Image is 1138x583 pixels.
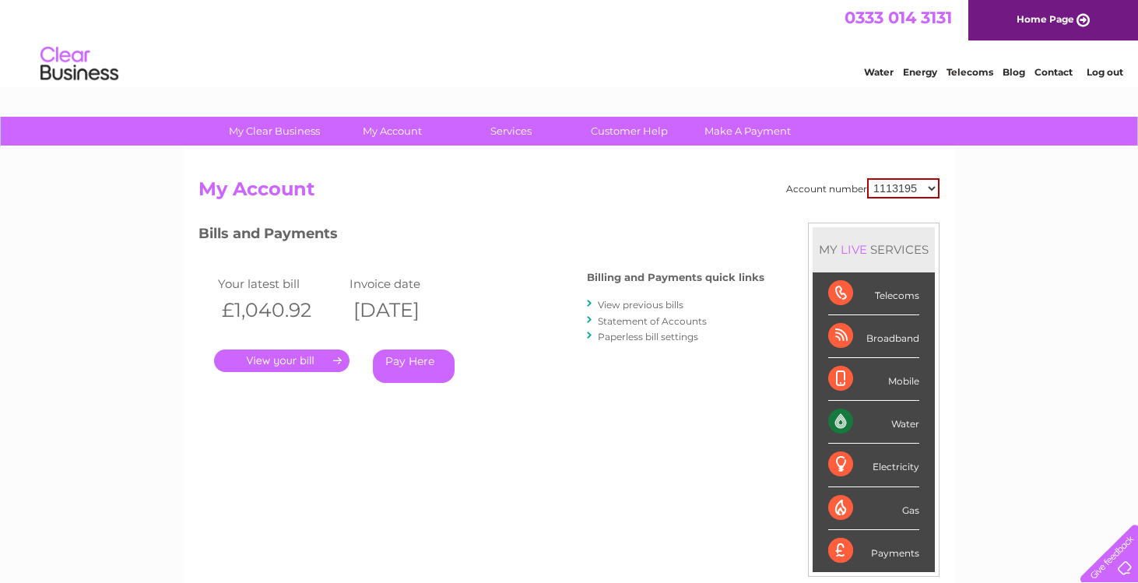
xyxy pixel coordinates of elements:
h4: Billing and Payments quick links [587,272,764,283]
div: Broadband [828,315,919,358]
div: Mobile [828,358,919,401]
a: Telecoms [947,66,993,78]
a: Contact [1034,66,1073,78]
a: Make A Payment [683,117,812,146]
a: Log out [1087,66,1123,78]
div: Payments [828,530,919,572]
th: [DATE] [346,294,477,326]
a: Statement of Accounts [598,315,707,327]
div: MY SERVICES [813,227,935,272]
img: logo.png [40,40,119,88]
div: LIVE [838,242,870,257]
h2: My Account [198,178,940,208]
div: Clear Business is a trading name of Verastar Limited (registered in [GEOGRAPHIC_DATA] No. 3667643... [202,9,938,76]
a: Customer Help [565,117,694,146]
a: Energy [903,66,937,78]
h3: Bills and Payments [198,223,764,250]
div: Account number [786,178,940,198]
div: Gas [828,487,919,530]
a: My Account [328,117,457,146]
td: Invoice date [346,273,477,294]
a: Pay Here [373,349,455,383]
a: View previous bills [598,299,683,311]
div: Electricity [828,444,919,486]
a: Services [447,117,575,146]
a: Blog [1003,66,1025,78]
div: Telecoms [828,272,919,315]
a: . [214,349,349,372]
td: Your latest bill [214,273,346,294]
a: Paperless bill settings [598,331,698,342]
div: Water [828,401,919,444]
th: £1,040.92 [214,294,346,326]
a: Water [864,66,894,78]
a: My Clear Business [210,117,339,146]
a: 0333 014 3131 [845,8,952,27]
